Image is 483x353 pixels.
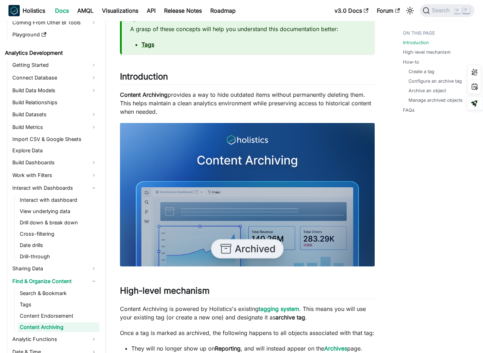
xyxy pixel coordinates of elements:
strong: archive tag [276,314,305,321]
a: AMQL [73,5,98,16]
kbd: ⌘ [454,7,461,14]
a: Content Endorsement [18,311,99,321]
a: Archive an object [409,87,446,94]
a: tagging system [259,305,299,312]
a: Drill down & break down [18,218,99,228]
a: Archives [324,345,347,352]
a: Import CSV & Google Sheets [10,134,99,144]
a: How-to [403,59,419,65]
kbd: K [463,7,470,13]
a: Work with Filters [10,170,99,181]
a: Search & Bookmark [18,288,99,298]
button: Switch between dark and light mode (currently light mode) [404,5,416,16]
a: Roadmap [206,5,240,16]
a: Release Notes [160,5,206,16]
span: Search [430,7,454,14]
a: Interact with Dashboards [10,182,99,194]
a: Create a tag [409,68,434,75]
a: Getting Started [10,59,99,71]
a: Build Datasets [10,109,99,120]
a: Manage archived objects [409,97,463,104]
img: Holistics [8,5,20,16]
a: View underlying data [18,206,99,216]
a: Analytic Functions [10,334,99,345]
a: Docs [51,5,73,16]
a: Interact with dashboard [18,195,99,205]
button: Search (Command+K) [420,4,475,17]
a: Content Archiving [18,322,99,332]
a: Coming From Other BI Tools [10,17,99,28]
p: Once a tag is marked as archived, the following happens to all objects associated with that tag: [120,329,375,337]
a: Explore Data [10,146,99,155]
a: Date drills [18,240,99,250]
a: Playground [10,30,99,40]
a: Cross-filtering [18,229,99,239]
p: Content Archiving is powered by Holistics's existing . This means you will use your existing tag ... [120,305,375,322]
a: Connect Database [10,72,99,83]
a: Tags [18,300,99,310]
a: Tags [141,41,154,48]
p: A grasp of these concepts will help you understand this documentation better: [130,25,366,33]
img: Archive feature thumbnail [120,123,375,266]
a: HolisticsHolistics [8,5,45,16]
a: Introduction [403,39,429,46]
h2: Introduction [120,71,375,85]
a: Drill-through [18,252,99,261]
a: Build Metrics [10,122,99,133]
a: FAQs [403,107,415,113]
a: Build Dashboards [10,157,99,168]
a: v3.0 Docs [330,5,373,16]
a: Build Data Models [10,85,99,96]
a: High-level mechanism [403,49,451,55]
b: Holistics [23,6,45,15]
a: Sharing Data [10,263,99,274]
a: Build Relationships [10,98,99,107]
a: API [143,5,160,16]
a: Forum [373,5,404,16]
a: Configure an archive tag [409,78,462,84]
p: provides a way to hide outdated items without permanently deleting them. This helps maintain a cl... [120,90,375,116]
strong: Reporting [215,345,241,352]
h2: High-level mechanism [120,286,375,299]
strong: Content Archiving [120,91,168,98]
a: Analytics Development [3,48,99,58]
a: Find & Organize Content [10,276,99,287]
a: Visualizations [98,5,143,16]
